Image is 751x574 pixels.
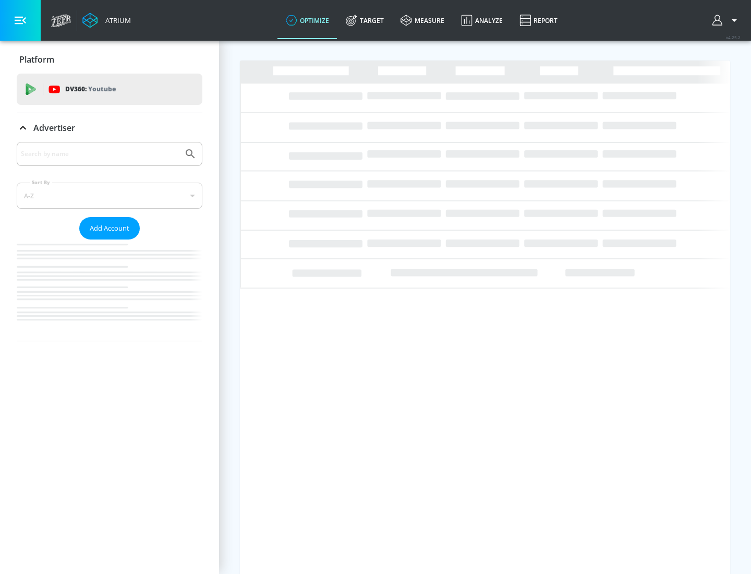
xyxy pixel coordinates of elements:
[17,183,202,209] div: A-Z
[90,222,129,234] span: Add Account
[453,2,511,39] a: Analyze
[511,2,566,39] a: Report
[65,83,116,95] p: DV360:
[726,34,741,40] span: v 4.25.2
[101,16,131,25] div: Atrium
[33,122,75,134] p: Advertiser
[88,83,116,94] p: Youtube
[17,240,202,341] nav: list of Advertiser
[79,217,140,240] button: Add Account
[82,13,131,28] a: Atrium
[277,2,337,39] a: optimize
[17,74,202,105] div: DV360: Youtube
[21,147,179,161] input: Search by name
[17,142,202,341] div: Advertiser
[392,2,453,39] a: measure
[19,54,54,65] p: Platform
[17,113,202,142] div: Advertiser
[337,2,392,39] a: Target
[17,45,202,74] div: Platform
[30,179,52,186] label: Sort By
